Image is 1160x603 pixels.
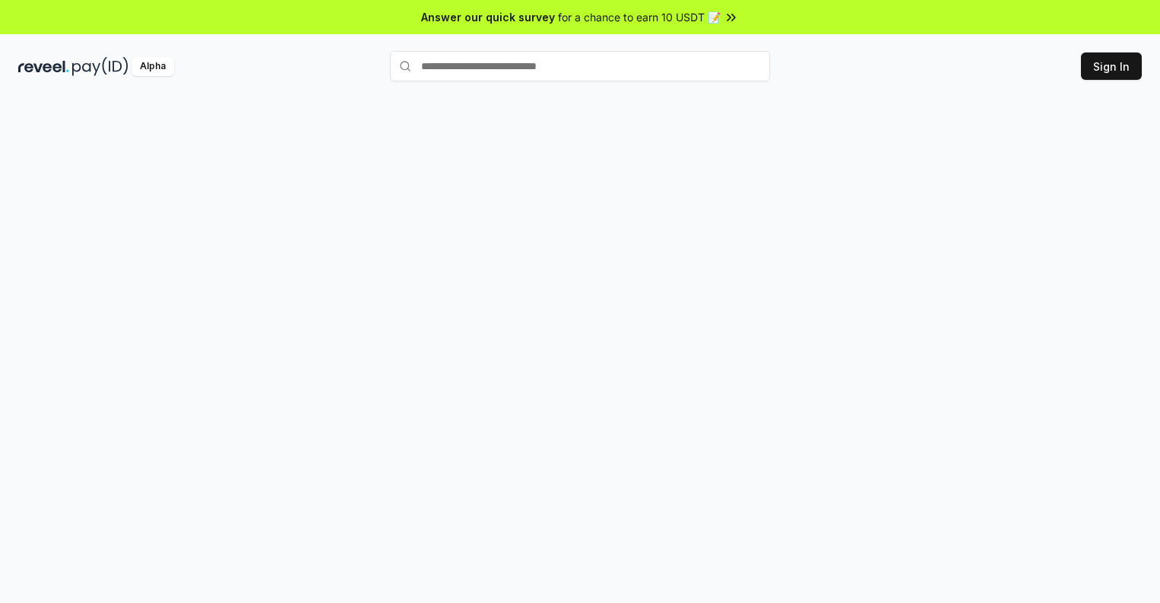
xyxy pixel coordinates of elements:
[72,57,128,76] img: pay_id
[421,9,555,25] span: Answer our quick survey
[18,57,69,76] img: reveel_dark
[1081,52,1142,80] button: Sign In
[558,9,721,25] span: for a chance to earn 10 USDT 📝
[132,57,174,76] div: Alpha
